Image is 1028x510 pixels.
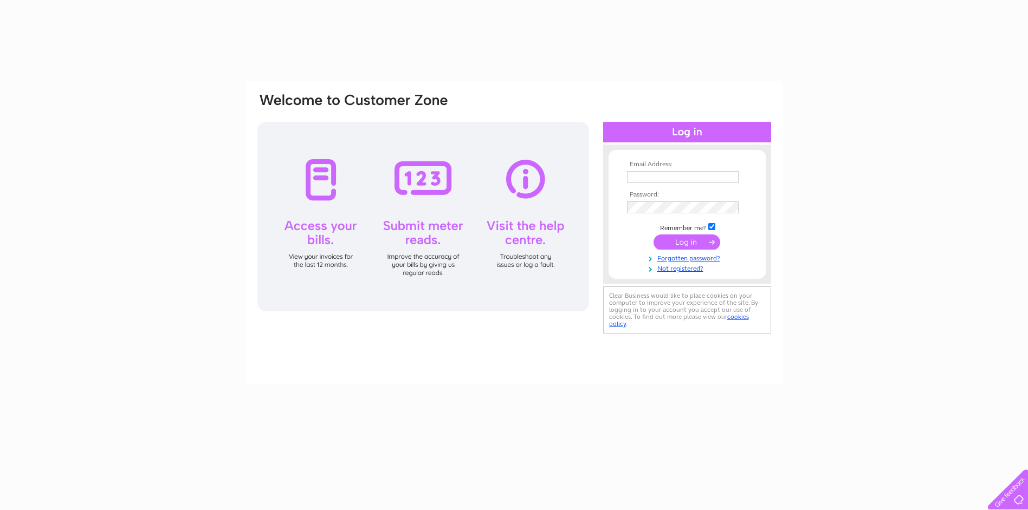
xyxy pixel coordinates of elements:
[609,313,749,328] a: cookies policy
[627,252,750,263] a: Forgotten password?
[654,234,720,250] input: Submit
[624,221,750,232] td: Remember me?
[627,263,750,273] a: Not registered?
[624,161,750,168] th: Email Address:
[603,286,771,334] div: Clear Business would like to place cookies on your computer to improve your experience of the sit...
[624,191,750,199] th: Password:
